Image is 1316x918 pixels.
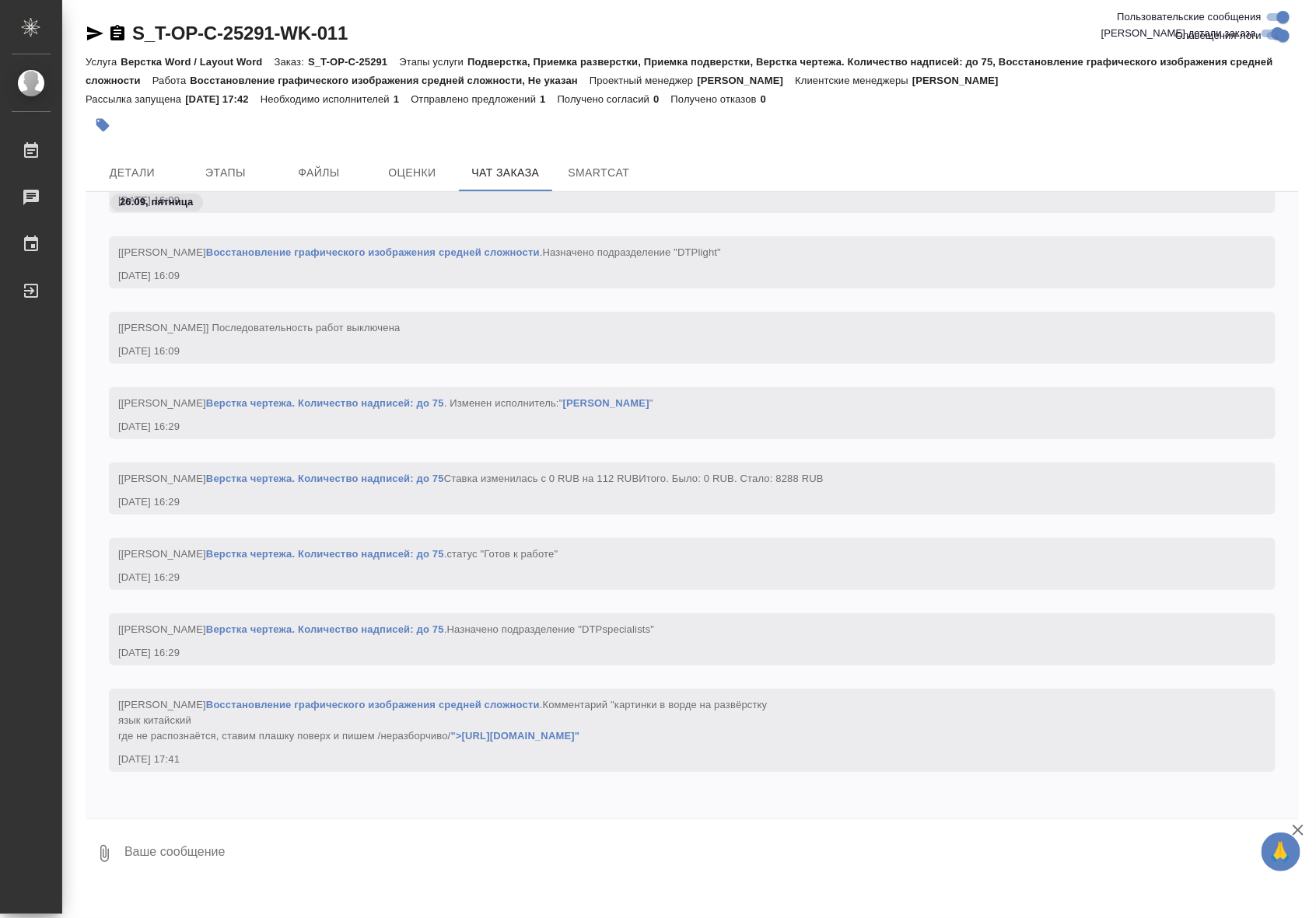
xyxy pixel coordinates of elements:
[411,93,540,105] p: Отправлено предложений
[118,268,1221,284] div: [DATE] 16:09
[468,163,543,183] span: Чат заказа
[118,397,653,409] span: [[PERSON_NAME] . Изменен исполнитель:
[447,548,558,560] span: статус "Готов к работе"
[795,75,912,86] p: Клиентские менеджеры
[86,56,121,68] p: Услуга
[206,246,540,258] a: Восстановление графического изображения средней сложности
[559,397,653,409] span: " "
[261,93,394,105] p: Необходимо исполнителей
[447,623,655,635] span: Назначено подразделение "DTPspecialists"
[188,163,263,183] span: Этапы
[118,494,1221,510] div: [DATE] 16:29
[118,322,401,333] span: [[PERSON_NAME]] Последовательность работ выключена
[118,548,558,560] span: [[PERSON_NAME] .
[308,56,399,68] p: S_T-OP-C-25291
[152,75,191,86] p: Работа
[118,344,1221,359] div: [DATE] 16:09
[95,163,170,183] span: Детали
[86,93,185,105] p: Рассылка запущена
[590,75,697,86] p: Проектный менеджер
[185,93,261,105] p: [DATE] 17:42
[451,730,580,742] a: ">[URL][DOMAIN_NAME]"
[86,108,120,142] button: Добавить тэг
[562,163,636,183] span: SmartCat
[118,473,824,484] span: [[PERSON_NAME] Ставка изменилась с 0 RUB на 112 RUB
[118,570,1221,585] div: [DATE] 16:29
[118,699,768,742] span: Комментарий "картинки в ворде на развёрстку язык китайский где не распознаётся, ставим плашку пов...
[375,163,450,183] span: Оценки
[639,473,823,484] span: Итого. Было: 0 RUB. Стало: 8288 RUB
[540,93,557,105] p: 1
[118,623,654,635] span: [[PERSON_NAME] .
[697,75,795,86] p: [PERSON_NAME]
[190,75,590,86] p: Восстановление графического изображения средней сложности, Не указан
[1262,832,1300,871] button: 🙏
[206,623,444,635] a: Верстка чертежа. Количество надписей: до 75
[206,473,444,484] a: Верстка чертежа. Количество надписей: до 75
[108,24,127,43] button: Скопировать ссылку
[206,548,444,560] a: Верстка чертежа. Количество надписей: до 75
[118,645,1221,661] div: [DATE] 16:29
[1175,28,1262,44] span: Оповещения-логи
[118,752,1221,767] div: [DATE] 17:41
[120,194,194,210] p: 26.09, пятница
[282,163,356,183] span: Файлы
[761,93,778,105] p: 0
[118,419,1221,435] div: [DATE] 16:29
[132,23,348,44] a: S_T-OP-C-25291-WK-011
[206,699,540,710] a: Восстановление графического изображения средней сложности
[1101,26,1256,41] span: [PERSON_NAME] детали заказа
[118,246,721,258] span: [[PERSON_NAME] .
[1268,836,1294,868] span: 🙏
[543,246,722,258] span: Назначено подразделение "DTPlight"
[394,93,411,105] p: 1
[912,75,1010,86] p: [PERSON_NAME]
[86,56,1273,86] p: Подверстка, Приемка разверстки, Приемка подверстки, Верстка чертежа. Количество надписей: до 75, ...
[121,56,274,68] p: Верстка Word / Layout Word
[206,397,444,409] a: Верстка чертежа. Количество надписей: до 75
[118,699,768,742] span: [[PERSON_NAME] .
[86,24,104,43] button: Скопировать ссылку для ЯМессенджера
[399,56,467,68] p: Этапы услуги
[275,56,308,68] p: Заказ:
[653,93,670,105] p: 0
[1117,9,1262,25] span: Пользовательские сообщения
[671,93,761,105] p: Получено отказов
[563,397,649,409] a: [PERSON_NAME]
[558,93,654,105] p: Получено согласий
